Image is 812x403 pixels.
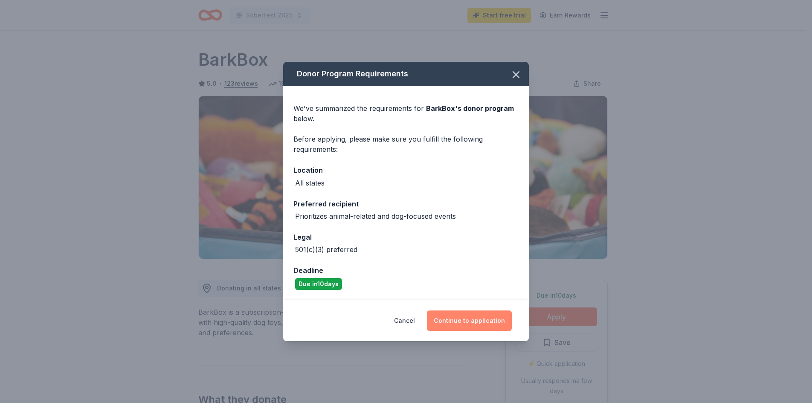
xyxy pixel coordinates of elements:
button: Cancel [394,310,415,331]
div: Due in 10 days [295,278,342,290]
div: We've summarized the requirements for below. [293,103,519,124]
div: Before applying, please make sure you fulfill the following requirements: [293,134,519,154]
div: Prioritizes animal-related and dog-focused events [295,211,456,221]
div: Legal [293,232,519,243]
div: Location [293,165,519,176]
span: BarkBox 's donor program [426,104,514,113]
div: Deadline [293,265,519,276]
div: Donor Program Requirements [283,62,529,86]
div: All states [295,178,325,188]
div: Preferred recipient [293,198,519,209]
div: 501(c)(3) preferred [295,244,357,255]
button: Continue to application [427,310,512,331]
